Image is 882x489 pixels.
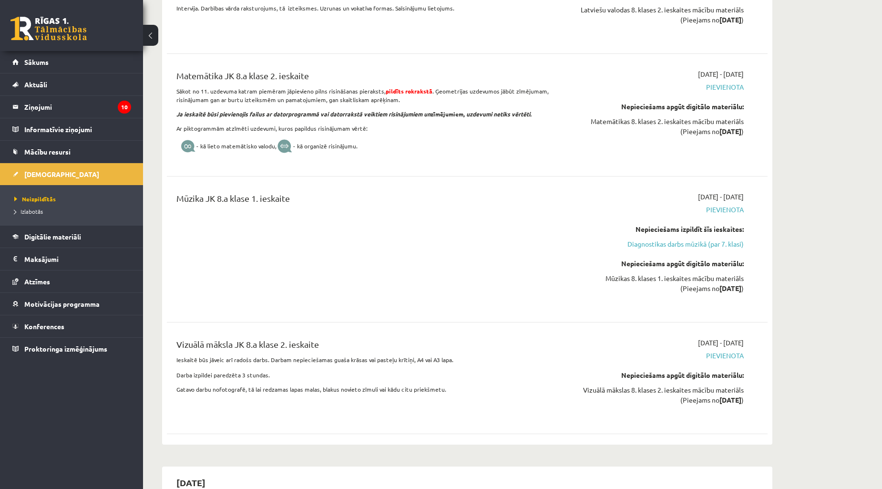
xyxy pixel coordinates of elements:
strong: [DATE] [719,127,741,135]
legend: Maksājumi [24,248,131,270]
span: [DEMOGRAPHIC_DATA] [24,170,99,178]
a: Sākums [12,51,131,73]
p: Intervija. Darbības vārda raksturojums, tā izteiksmes. Uzrunas un vokatīva formas. Saīsinājumu li... [176,4,550,12]
a: Digitālie materiāli [12,226,131,248]
span: [DATE] - [DATE] [698,338,744,348]
a: Motivācijas programma [12,293,131,315]
a: Mācību resursi [12,141,131,163]
div: Mūzikas 8. klases 1. ieskaites mācību materiāls (Pieejams no ) [564,273,744,293]
img: A1x9P9OIUn3nQAAAABJRU5ErkJggg== [179,138,196,155]
span: Pievienota [564,351,744,361]
span: Motivācijas programma [24,300,100,308]
span: Izlabotās [14,208,43,215]
span: Aktuāli [24,80,47,89]
span: [DATE] - [DATE] [698,69,744,79]
a: Ziņojumi10 [12,96,131,118]
a: Diagnostikas darbs mūzikā (par 7. klasi) [564,239,744,249]
div: Matemātikas 8. klases 2. ieskaites mācību materiāls (Pieejams no ) [564,116,744,136]
a: Neizpildītās [14,195,133,203]
div: Vizuālā māksla JK 8.a klase 2. ieskaite [176,338,550,355]
div: Nepieciešams apgūt digitālo materiālu: [564,370,744,380]
strong: [DATE] [719,284,741,292]
a: Konferences [12,315,131,337]
i: Ja ieskaitē būsi pievienojis failus ar datorprogrammā vai datorrakstā veiktiem risinājumiem un [176,110,431,118]
a: Aktuāli [12,73,131,95]
span: Atzīmes [24,277,50,286]
span: Konferences [24,322,64,331]
span: [DATE] - [DATE] [698,192,744,202]
span: Digitālie materiāli [24,232,81,241]
a: [DEMOGRAPHIC_DATA] [12,163,131,185]
a: Informatīvie ziņojumi [12,118,131,140]
a: Rīgas 1. Tālmācības vidusskola [10,17,87,41]
strong: [DATE] [719,15,741,24]
div: Nepieciešams apgūt digitālo materiālu: [564,102,744,112]
div: Mūzika JK 8.a klase 1. ieskaite [176,192,550,209]
p: Darba izpildei paredzēta 3 stundas. [176,371,550,379]
p: Ieskaitē būs jāveic arī radošs darbs. Darbam nepieciešamas guaša krāsas vai pasteļu krītiņi, A4 v... [176,355,550,364]
p: - kā lieto matemātisko valodu, - kā organizē risinājumu. [176,138,550,155]
span: Neizpildītās [14,195,56,203]
img: nlxdclX5TJEpSUOp6sKb4sy0LYPK9xgpm2rkqevz+KDjWcWUyrI+Z9y9v0FcvZ6Wm++UNcAAAAASUVORK5CYII= [277,139,293,155]
b: zīmējumiem [431,110,532,118]
legend: Ziņojumi [24,96,131,118]
span: Proktoringa izmēģinājums [24,344,107,353]
strong: pildīts rokrakstā [386,87,432,95]
legend: Informatīvie ziņojumi [24,118,131,140]
span: Pievienota [564,82,744,92]
a: Atzīmes [12,271,131,292]
div: Latviešu valodas 8. klases 2. ieskaites mācību materiāls (Pieejams no ) [564,5,744,25]
span: Sākums [24,58,49,66]
p: Sākot no 11. uzdevuma katram piemēram jāpievieno pilns risināšanas pieraksts, . Ģeometrijas uzdev... [176,87,550,104]
i: , uzdevumi netiks vērtēti. [463,110,532,118]
a: Proktoringa izmēģinājums [12,338,131,360]
p: Ar piktogrammām atzīmēti uzdevumi, kuros papildus risinājumam vērtē: [176,124,550,133]
i: 10 [118,101,131,114]
span: Pievienota [564,205,744,215]
strong: [DATE] [719,395,741,404]
div: Matemātika JK 8.a klase 2. ieskaite [176,69,550,87]
a: Maksājumi [12,248,131,270]
div: Vizuālā mākslas 8. klases 2. ieskaites mācību materiāls (Pieejams no ) [564,385,744,405]
div: Nepieciešams apgūt digitālo materiālu: [564,259,744,269]
p: Gatavo darbu nofotografē, tā lai redzamas lapas malas, blakus novieto zīmuli vai kādu citu priekš... [176,385,550,394]
span: Mācību resursi [24,147,71,156]
div: Nepieciešams izpildīt šīs ieskaites: [564,224,744,234]
a: Izlabotās [14,207,133,216]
